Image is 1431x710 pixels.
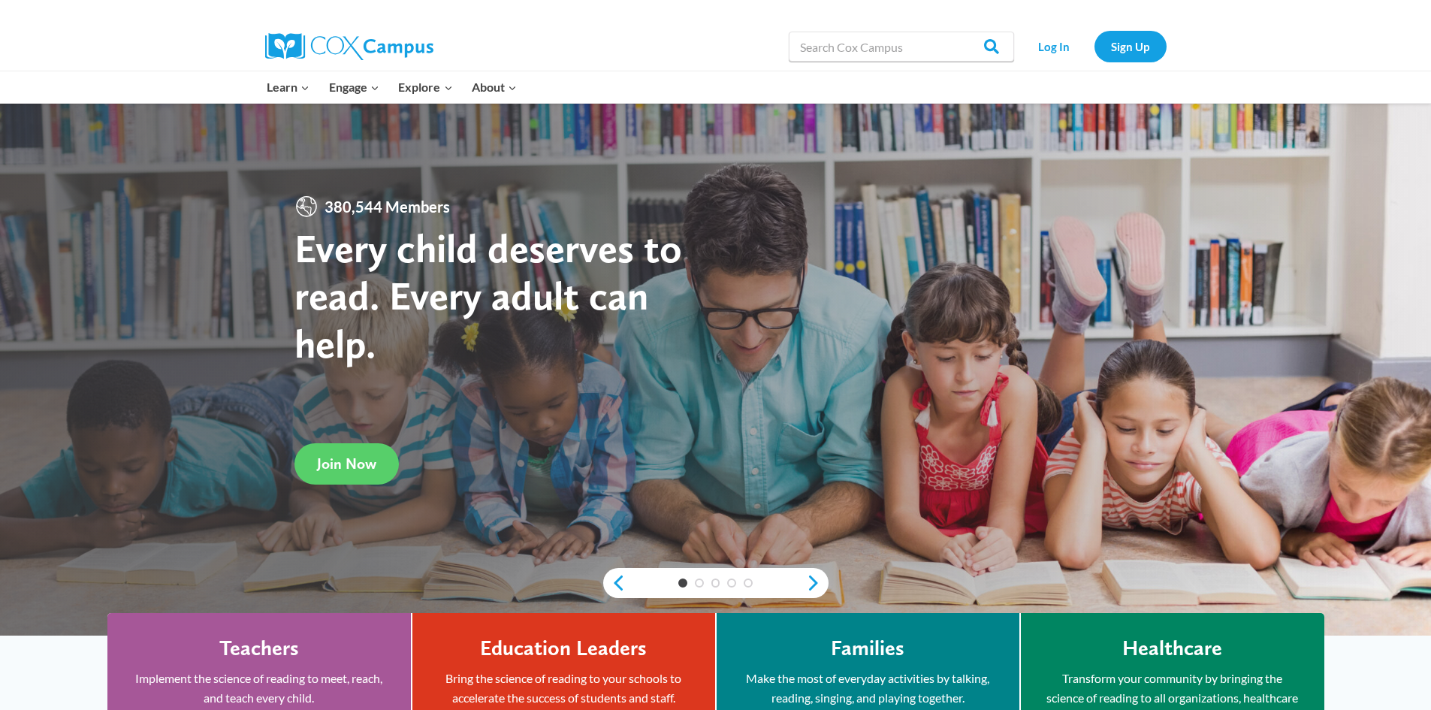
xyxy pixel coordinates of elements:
[727,579,736,588] a: 4
[831,636,904,661] h4: Families
[739,669,997,707] p: Make the most of everyday activities by talking, reading, singing, and playing together.
[695,579,704,588] a: 2
[480,636,647,661] h4: Education Leaders
[265,33,433,60] img: Cox Campus
[319,195,456,219] span: 380,544 Members
[317,455,376,473] span: Join Now
[789,32,1014,62] input: Search Cox Campus
[1094,31,1167,62] a: Sign Up
[435,669,693,707] p: Bring the science of reading to your schools to accelerate the success of students and staff.
[678,579,687,588] a: 1
[294,224,682,367] strong: Every child deserves to read. Every adult can help.
[1022,31,1087,62] a: Log In
[258,71,527,103] nav: Primary Navigation
[1022,31,1167,62] nav: Secondary Navigation
[329,77,379,97] span: Engage
[472,77,517,97] span: About
[294,443,399,485] a: Join Now
[603,568,829,598] div: content slider buttons
[744,579,753,588] a: 5
[711,579,720,588] a: 3
[130,669,388,707] p: Implement the science of reading to meet, reach, and teach every child.
[219,636,299,661] h4: Teachers
[267,77,309,97] span: Learn
[806,574,829,592] a: next
[1122,636,1222,661] h4: Healthcare
[398,77,452,97] span: Explore
[603,574,626,592] a: previous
